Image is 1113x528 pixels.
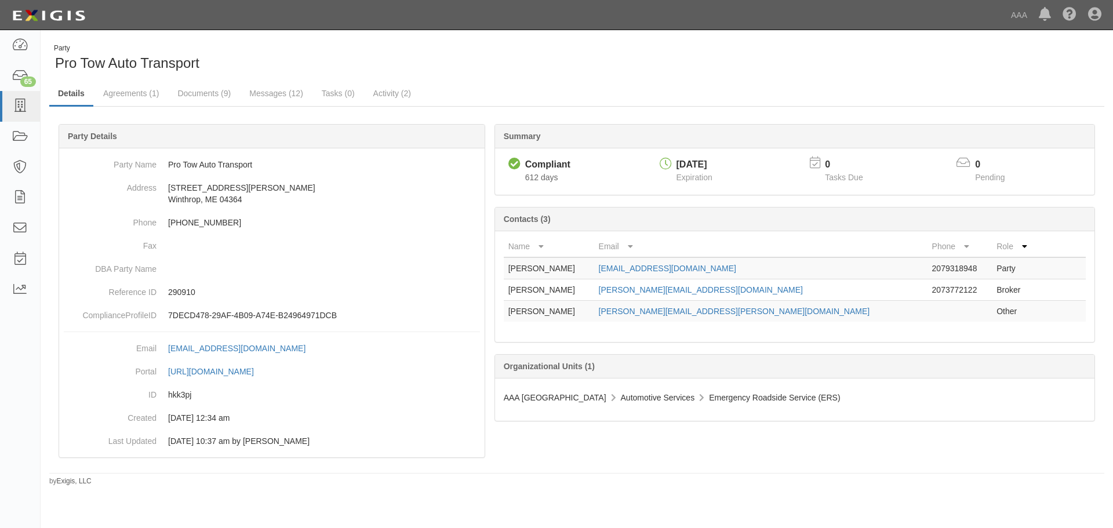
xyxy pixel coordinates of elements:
a: Agreements (1) [94,82,168,105]
span: Pro Tow Auto Transport [55,55,199,71]
p: 0 [975,158,1019,172]
p: 290910 [168,286,480,298]
span: AAA [GEOGRAPHIC_DATA] [504,393,606,402]
a: Messages (12) [241,82,312,105]
dd: [PHONE_NUMBER] [64,211,480,234]
img: logo-5460c22ac91f19d4615b14bd174203de0afe785f0fc80cf4dbbc73dc1793850b.png [9,5,89,26]
span: Since 02/06/2024 [525,173,558,182]
dt: ComplianceProfileID [64,304,157,321]
dd: [STREET_ADDRESS][PERSON_NAME] Winthrop, ME 04364 [64,176,480,211]
th: Email [594,236,927,257]
td: Other [992,301,1039,322]
a: Activity (2) [365,82,420,105]
dt: Email [64,337,157,354]
dd: hkk3pj [64,383,480,406]
div: Party [54,43,199,53]
div: Compliant [525,158,570,172]
div: [DATE] [676,158,712,172]
div: [EMAIL_ADDRESS][DOMAIN_NAME] [168,343,305,354]
a: Tasks (0) [313,82,363,105]
span: Tasks Due [825,173,863,182]
i: Compliant [508,158,521,170]
td: 2073772122 [927,279,992,301]
dt: Phone [64,211,157,228]
a: [PERSON_NAME][EMAIL_ADDRESS][PERSON_NAME][DOMAIN_NAME] [599,307,870,316]
td: [PERSON_NAME] [504,301,594,322]
dt: Fax [64,234,157,252]
dd: 03/27/2024 10:37 am by Benjamin Tully [64,429,480,453]
dd: Pro Tow Auto Transport [64,153,480,176]
b: Contacts (3) [504,214,551,224]
th: Name [504,236,594,257]
small: by [49,476,92,486]
dd: 03/10/2023 12:34 am [64,406,480,429]
td: [PERSON_NAME] [504,257,594,279]
th: Phone [927,236,992,257]
p: 7DECD478-29AF-4B09-A74E-B24964971DCB [168,309,480,321]
span: Expiration [676,173,712,182]
div: Pro Tow Auto Transport [49,43,568,73]
th: Role [992,236,1039,257]
b: Party Details [68,132,117,141]
a: AAA [1005,3,1033,27]
a: Details [49,82,93,107]
b: Summary [504,132,541,141]
b: Organizational Units (1) [504,362,595,371]
a: [URL][DOMAIN_NAME] [168,367,267,376]
td: Broker [992,279,1039,301]
td: Party [992,257,1039,279]
dt: Created [64,406,157,424]
a: [EMAIL_ADDRESS][DOMAIN_NAME] [599,264,736,273]
div: 65 [20,77,36,87]
dt: ID [64,383,157,400]
dt: Address [64,176,157,194]
span: Pending [975,173,1005,182]
a: [EMAIL_ADDRESS][DOMAIN_NAME] [168,344,318,353]
a: Documents (9) [169,82,239,105]
dt: DBA Party Name [64,257,157,275]
a: Exigis, LLC [57,477,92,485]
i: Help Center - Complianz [1063,8,1076,22]
span: Automotive Services [621,393,695,402]
td: [PERSON_NAME] [504,279,594,301]
p: 0 [825,158,877,172]
td: 2079318948 [927,257,992,279]
dt: Last Updated [64,429,157,447]
span: Emergency Roadside Service (ERS) [709,393,840,402]
dt: Reference ID [64,281,157,298]
dt: Portal [64,360,157,377]
a: [PERSON_NAME][EMAIL_ADDRESS][DOMAIN_NAME] [599,285,803,294]
dt: Party Name [64,153,157,170]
